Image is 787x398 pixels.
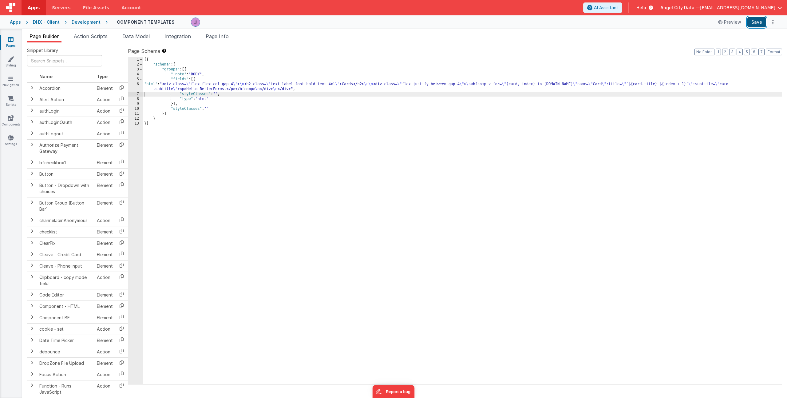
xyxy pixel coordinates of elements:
[28,5,40,11] span: Apps
[37,94,94,105] td: Alert Action
[94,260,115,272] td: Element
[37,128,94,139] td: authLogout
[94,272,115,289] td: Action
[94,82,115,94] td: Element
[660,5,700,11] span: Angel City Data —
[128,82,143,92] div: 6
[37,300,94,312] td: Component - HTML
[722,49,728,55] button: 2
[128,92,143,97] div: 7
[766,49,782,55] button: Format
[74,33,108,39] span: Action Scripts
[128,116,143,121] div: 12
[37,312,94,323] td: Component BF
[37,117,94,128] td: authLoginOauth
[37,272,94,289] td: Clipboard - copy model field
[94,180,115,197] td: Element
[39,74,53,79] span: Name
[716,49,721,55] button: 1
[37,260,94,272] td: Cleave - Phone Input
[769,18,777,26] button: Options
[206,33,229,39] span: Page Info
[37,180,94,197] td: Button - Dropdown with choices
[37,105,94,117] td: authLogin
[128,57,143,62] div: 1
[33,19,60,25] div: DHX - Client
[37,289,94,300] td: Code Editor
[94,300,115,312] td: Element
[128,47,160,55] span: Page Schema
[27,55,102,66] input: Search Snippets ...
[94,117,115,128] td: Action
[94,197,115,215] td: Element
[94,105,115,117] td: Action
[94,128,115,139] td: Action
[94,157,115,168] td: Element
[660,5,782,11] button: Angel City Data — [EMAIL_ADDRESS][DOMAIN_NAME]
[191,18,200,26] img: a41cce6c0a0b39deac5cad64cb9bd16a
[128,67,143,72] div: 3
[83,5,109,11] span: File Assets
[694,49,714,55] button: No Folds
[52,5,70,11] span: Servers
[128,111,143,116] div: 11
[128,72,143,77] div: 4
[37,226,94,237] td: checklist
[94,226,115,237] td: Element
[37,346,94,357] td: debounce
[164,33,191,39] span: Integration
[37,323,94,335] td: cookie - set
[94,312,115,323] td: Element
[758,49,765,55] button: 7
[94,139,115,157] td: Element
[115,20,177,24] h4: _COMPONENT TEMPLATES_
[714,17,745,27] button: Preview
[729,49,735,55] button: 3
[94,380,115,398] td: Action
[751,49,757,55] button: 6
[37,335,94,346] td: Date Time Picker
[94,237,115,249] td: Element
[10,19,21,25] div: Apps
[94,369,115,380] td: Action
[128,62,143,67] div: 2
[72,19,101,25] div: Development
[37,157,94,168] td: bfcheckbox1
[94,289,115,300] td: Element
[128,77,143,82] div: 5
[122,33,150,39] span: Data Model
[37,139,94,157] td: Authorize Payment Gateway
[128,121,143,126] div: 13
[583,2,622,13] button: AI Assistant
[94,357,115,369] td: Element
[744,49,750,55] button: 5
[94,335,115,346] td: Element
[128,106,143,111] div: 10
[94,168,115,180] td: Element
[128,97,143,101] div: 8
[37,380,94,398] td: Function - Runs JavaScript
[97,74,108,79] span: Type
[37,82,94,94] td: Accordion
[94,215,115,226] td: Action
[594,5,618,11] span: AI Assistant
[37,168,94,180] td: Button
[37,215,94,226] td: channelJoinAnonymous
[94,94,115,105] td: Action
[747,17,766,27] button: Save
[94,249,115,260] td: Element
[737,49,743,55] button: 4
[94,323,115,335] td: Action
[700,5,775,11] span: [EMAIL_ADDRESS][DOMAIN_NAME]
[128,101,143,106] div: 9
[30,33,59,39] span: Page Builder
[636,5,646,11] span: Help
[373,385,415,398] iframe: Marker.io feedback button
[37,369,94,380] td: Focus Action
[27,47,58,54] span: Snippet Library
[37,357,94,369] td: DropZone File Upload
[94,346,115,357] td: Action
[37,197,94,215] td: Button Group (Button Bar)
[37,237,94,249] td: ClearFix
[37,249,94,260] td: Cleave - Credit Card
